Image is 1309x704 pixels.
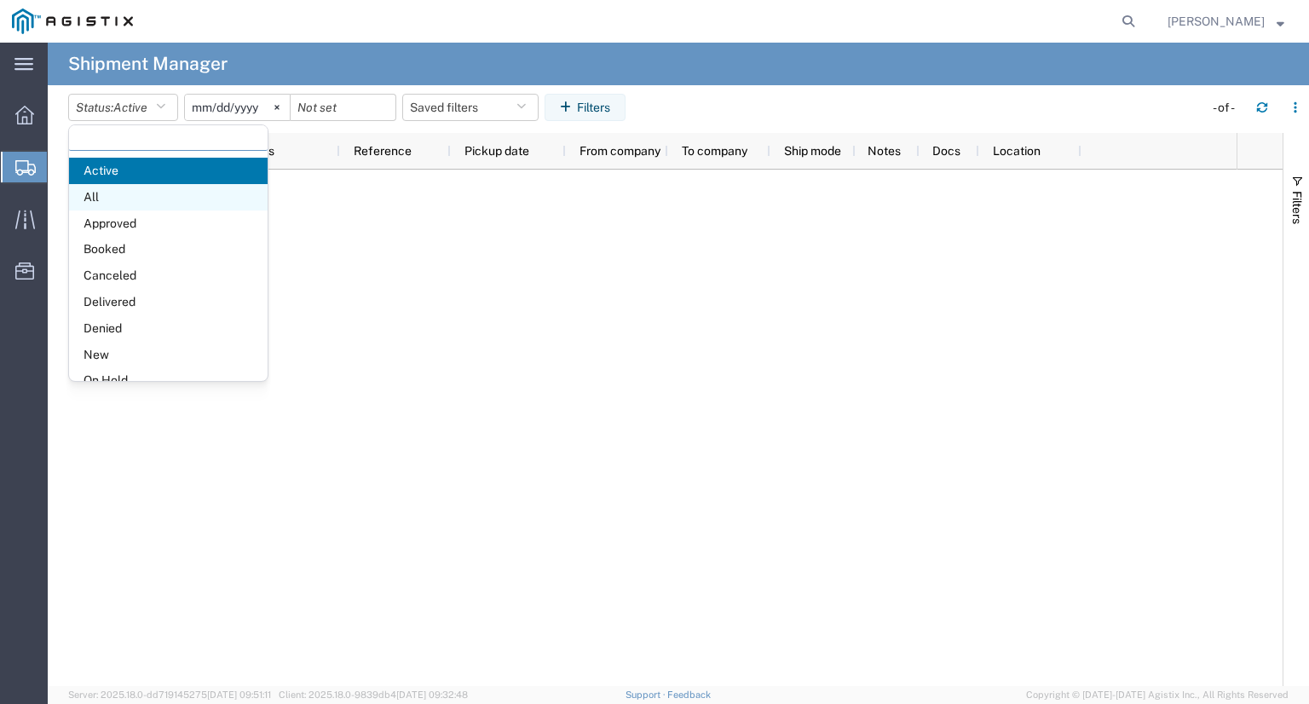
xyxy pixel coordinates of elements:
span: Active [69,158,268,184]
a: Feedback [667,690,711,700]
span: Canceled [69,263,268,289]
button: Status:Active [68,94,178,121]
span: Ernest Ching [1168,12,1265,31]
span: Booked [69,236,268,263]
span: New [69,342,268,368]
button: [PERSON_NAME] [1167,11,1285,32]
span: Active [113,101,147,114]
span: Filters [1290,191,1304,224]
span: Approved [69,211,268,237]
span: Delivered [69,289,268,315]
span: From company [580,144,660,158]
h4: Shipment Manager [68,43,228,85]
span: [DATE] 09:51:11 [207,690,271,700]
span: Denied [69,315,268,342]
span: Client: 2025.18.0-9839db4 [279,690,468,700]
span: [DATE] 09:32:48 [396,690,468,700]
span: Copyright © [DATE]-[DATE] Agistix Inc., All Rights Reserved [1026,688,1289,702]
span: Server: 2025.18.0-dd719145275 [68,690,271,700]
span: Pickup date [464,144,529,158]
span: On Hold [69,367,268,394]
span: Reference [354,144,412,158]
input: Not set [185,95,290,120]
button: Filters [545,94,626,121]
span: Notes [868,144,901,158]
div: - of - [1213,99,1243,117]
span: All [69,184,268,211]
span: Docs [932,144,960,158]
input: Not set [291,95,395,120]
img: logo [12,9,133,34]
span: Ship mode [784,144,841,158]
button: Saved filters [402,94,539,121]
span: To company [682,144,747,158]
a: Support [626,690,668,700]
span: Location [993,144,1041,158]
